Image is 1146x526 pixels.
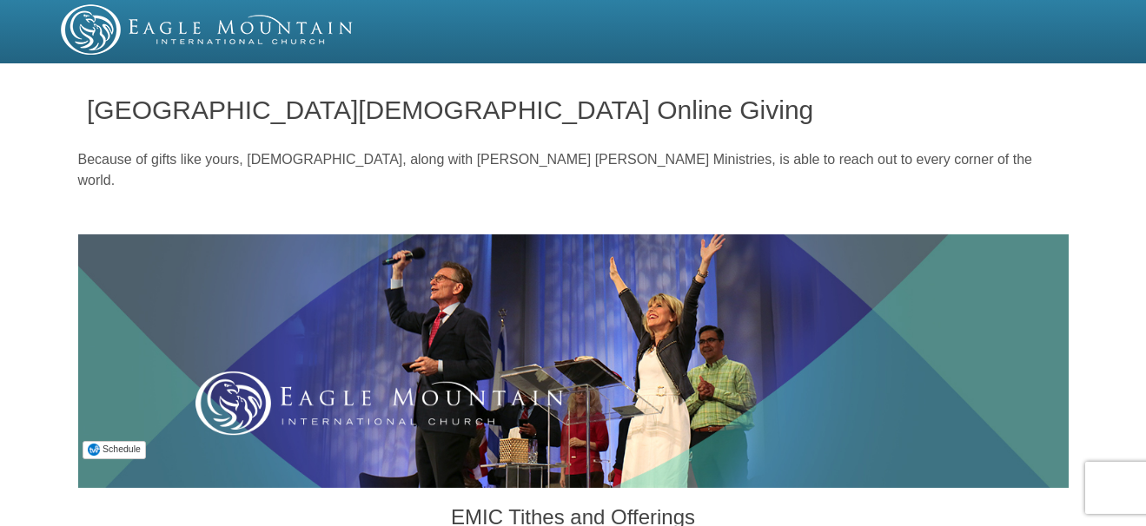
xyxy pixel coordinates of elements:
[83,441,147,459] button: Schedule
[78,149,1069,191] p: Because of gifts like yours, [DEMOGRAPHIC_DATA], along with [PERSON_NAME] [PERSON_NAME] Ministrie...
[61,4,354,55] img: EMIC
[87,95,1059,124] h1: [GEOGRAPHIC_DATA][DEMOGRAPHIC_DATA] Online Giving
[103,444,141,454] span: Schedule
